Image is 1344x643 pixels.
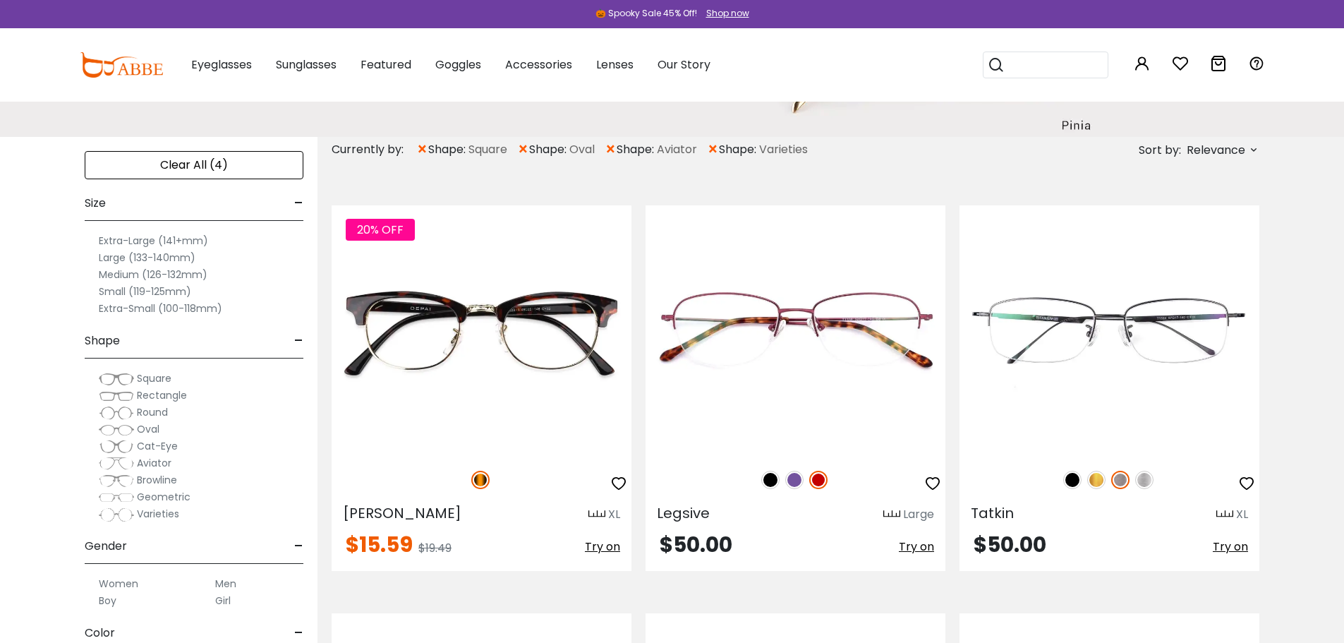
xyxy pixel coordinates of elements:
label: Small (119-125mm) [99,283,191,300]
img: Tortoise Aidan - TR ,Adjust Nose Pads [332,205,631,455]
span: × [416,137,428,162]
span: Accessories [505,56,572,73]
span: Lenses [596,56,634,73]
img: Gold [1087,471,1106,489]
img: Tortoise [471,471,490,489]
img: size ruler [1216,510,1233,520]
img: Aviator.png [99,457,134,471]
span: Rectangle [137,388,187,402]
span: Browline [137,473,177,487]
label: Boy [99,592,116,609]
span: Gender [85,529,127,563]
img: Silver [1135,471,1154,489]
span: Oval [137,422,159,436]
div: Shop now [706,7,749,20]
span: Eyeglasses [191,56,252,73]
span: - [294,186,303,220]
img: Rectangle.png [99,389,134,403]
span: Oval [569,141,595,158]
span: Geometric [137,490,190,504]
span: Our Story [658,56,710,73]
span: 20% OFF [346,219,415,241]
span: Aviator [657,141,697,158]
span: Cat-Eye [137,439,178,453]
span: × [707,137,719,162]
span: Sunglasses [276,56,337,73]
span: Tatkin [971,503,1014,523]
img: Cat-Eye.png [99,440,134,454]
label: Medium (126-132mm) [99,266,207,283]
span: Featured [361,56,411,73]
span: [PERSON_NAME] [343,503,461,523]
label: Men [215,575,236,592]
span: $15.59 [346,529,413,560]
span: × [605,137,617,162]
a: Shop now [699,7,749,19]
img: Gun Tatkin - Titanium ,Adjust Nose Pads [959,205,1259,455]
label: Large (133-140mm) [99,249,195,266]
span: Varieties [137,507,179,521]
label: Extra-Large (141+mm) [99,232,208,249]
img: Varieties.png [99,507,134,522]
img: Black [761,471,780,489]
img: Browline.png [99,474,134,488]
span: shape: [428,141,468,158]
span: Shape [85,324,120,358]
img: Gun [1111,471,1130,489]
span: shape: [719,141,759,158]
span: Round [137,405,168,419]
span: $50.00 [974,529,1046,560]
span: - [294,324,303,358]
span: Relevance [1187,138,1245,163]
span: Goggles [435,56,481,73]
img: abbeglasses.com [80,52,163,78]
div: Currently by: [332,137,416,162]
div: Clear All (4) [85,151,303,179]
img: Red [809,471,828,489]
label: Girl [215,592,231,609]
button: Try on [1213,534,1248,560]
span: shape: [529,141,569,158]
button: Try on [585,534,620,560]
img: Purple [785,471,804,489]
span: Square [137,371,171,385]
div: Large [903,506,934,523]
span: Try on [899,539,934,555]
span: Try on [585,539,620,555]
div: XL [608,506,620,523]
img: Black [1063,471,1082,489]
span: - [294,529,303,563]
div: 🎃 Spooky Sale 45% Off! [595,7,697,20]
span: × [517,137,529,162]
img: Round.png [99,406,134,420]
button: Try on [899,534,934,560]
span: Size [85,186,106,220]
label: Extra-Small (100-118mm) [99,300,222,317]
img: size ruler [588,510,605,520]
span: $50.00 [660,529,732,560]
span: $19.49 [418,540,452,556]
span: Aviator [137,456,171,470]
span: Square [468,141,507,158]
span: shape: [617,141,657,158]
img: size ruler [883,510,900,520]
span: Sort by: [1139,142,1181,158]
img: Oval.png [99,423,134,437]
span: Legsive [657,503,710,523]
span: Try on [1213,539,1248,555]
img: Square.png [99,372,134,386]
div: XL [1236,506,1248,523]
img: Red Legsive - Titanium ,Adjust Nose Pads [646,205,945,455]
span: Varieties [759,141,808,158]
label: Women [99,575,138,592]
img: Geometric.png [99,491,134,505]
